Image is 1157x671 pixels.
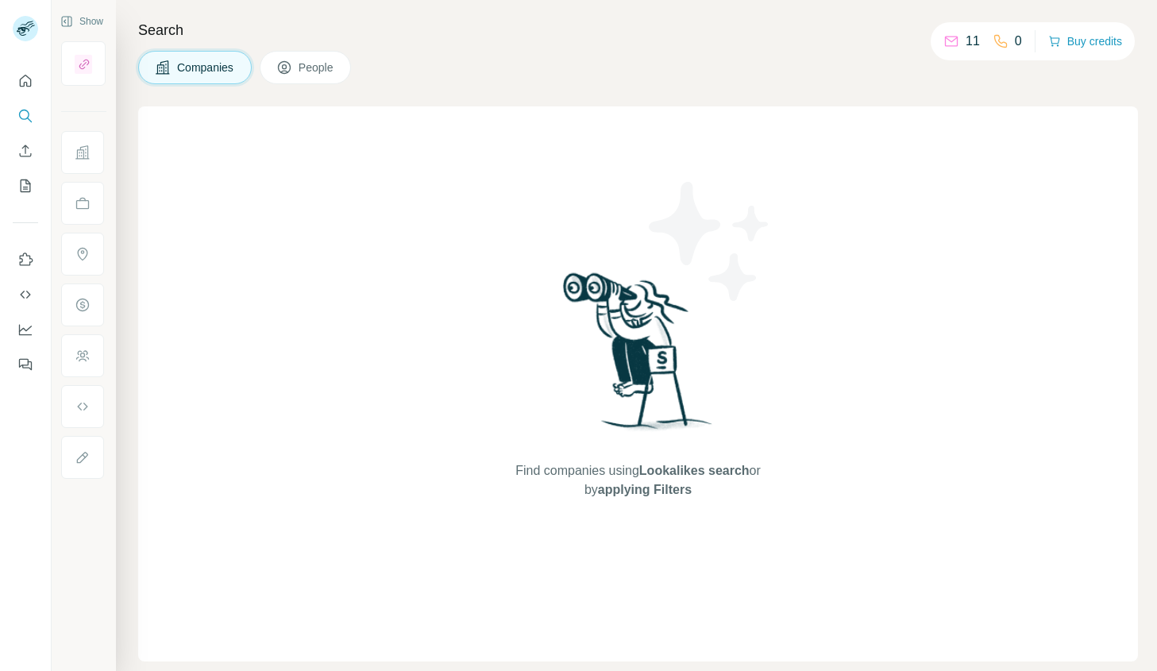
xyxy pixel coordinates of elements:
[299,60,335,75] span: People
[13,172,38,200] button: My lists
[13,350,38,379] button: Feedback
[13,280,38,309] button: Use Surfe API
[598,483,692,496] span: applying Filters
[1048,30,1122,52] button: Buy credits
[13,137,38,165] button: Enrich CSV
[1015,32,1022,51] p: 0
[638,170,781,313] img: Surfe Illustration - Stars
[13,67,38,95] button: Quick start
[639,464,750,477] span: Lookalikes search
[13,315,38,344] button: Dashboard
[13,102,38,130] button: Search
[13,245,38,274] button: Use Surfe on LinkedIn
[556,268,721,445] img: Surfe Illustration - Woman searching with binoculars
[966,32,980,51] p: 11
[177,60,235,75] span: Companies
[511,461,765,499] span: Find companies using or by
[49,10,114,33] button: Show
[138,19,1138,41] h4: Search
